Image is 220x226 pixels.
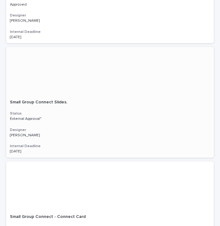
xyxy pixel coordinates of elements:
[6,47,214,158] a: Small Group Connect Slides.Small Group Connect Slides. StatusExternal Approval*Designer[PERSON_NA...
[10,29,210,34] h3: Internal Deadline
[10,117,88,121] p: External Approval*
[10,35,88,39] p: [DATE]
[10,17,41,23] p: [PERSON_NAME]
[10,111,210,116] h3: Status
[10,132,41,138] p: [PERSON_NAME]
[10,149,88,154] p: [DATE]
[10,128,210,133] h3: Designer
[10,2,88,7] p: Approved
[10,213,87,219] p: Small Group Connect - Connect Card
[10,13,210,18] h3: Designer
[10,98,69,105] p: Small Group Connect Slides.
[10,144,210,149] h3: Internal Deadline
